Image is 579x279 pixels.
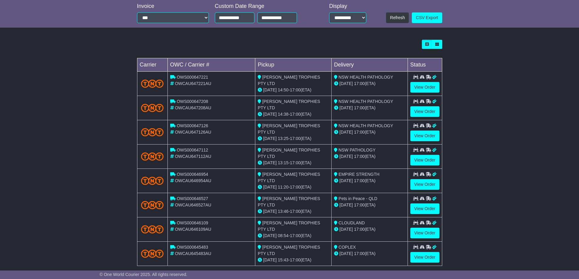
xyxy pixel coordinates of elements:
[258,87,329,93] div: - (ETA)
[258,160,329,166] div: - (ETA)
[263,112,277,117] span: [DATE]
[177,220,208,225] span: OWS000646109
[141,177,164,185] img: TNT_Domestic.png
[263,233,277,238] span: [DATE]
[141,225,164,233] img: TNT_Domestic.png
[263,136,277,141] span: [DATE]
[177,148,208,152] span: OWS000647112
[278,209,288,214] span: 13:46
[137,58,167,72] td: Carrier
[177,172,208,177] span: OWS000646954
[278,160,288,165] span: 13:15
[339,251,353,256] span: [DATE]
[258,123,320,134] span: [PERSON_NAME] TROPHIES PTY LTD
[290,87,301,92] span: 17:00
[141,152,164,161] img: TNT_Domestic.png
[177,123,208,128] span: OWS000647126
[410,82,439,93] a: View Order
[339,105,353,110] span: [DATE]
[334,105,405,111] div: (ETA)
[175,81,211,86] span: OWCAU647221AU
[177,99,208,104] span: OWS000647208
[258,111,329,117] div: - (ETA)
[177,245,208,250] span: OWS000645483
[100,272,188,277] span: © One World Courier 2025. All rights reserved.
[339,227,353,232] span: [DATE]
[334,153,405,160] div: (ETA)
[410,228,439,238] a: View Order
[339,220,365,225] span: CLOUDLAND
[410,179,439,190] a: View Order
[290,112,301,117] span: 17:00
[334,129,405,135] div: (ETA)
[177,75,208,80] span: OWS000647221
[334,178,405,184] div: (ETA)
[408,58,442,72] td: Status
[339,75,393,80] span: NSW HEALTH PATHOLOGY
[258,99,320,110] span: [PERSON_NAME] TROPHIES PTY LTD
[334,202,405,208] div: (ETA)
[263,209,277,214] span: [DATE]
[137,3,209,10] div: Invoice
[329,3,366,10] div: Display
[339,154,353,159] span: [DATE]
[339,172,380,177] span: EMPIRE STRENGTH
[354,202,365,207] span: 17:00
[258,135,329,142] div: - (ETA)
[334,250,405,257] div: (ETA)
[175,105,211,110] span: OWCAU647208AU
[354,178,365,183] span: 17:00
[278,233,288,238] span: 08:54
[141,201,164,209] img: TNT_Domestic.png
[290,209,301,214] span: 17:00
[258,172,320,183] span: [PERSON_NAME] TROPHIES PTY LTD
[258,196,320,207] span: [PERSON_NAME] TROPHIES PTY LTD
[215,3,312,10] div: Custom Date Range
[410,252,439,263] a: View Order
[263,87,277,92] span: [DATE]
[258,233,329,239] div: - (ETA)
[141,128,164,136] img: TNT_Domestic.png
[175,227,211,232] span: OWCAU646109AU
[354,130,365,134] span: 17:00
[278,185,288,189] span: 11:20
[354,227,365,232] span: 17:00
[290,136,301,141] span: 17:00
[258,220,320,232] span: [PERSON_NAME] TROPHIES PTY LTD
[290,185,301,189] span: 17:00
[141,250,164,258] img: TNT_Domestic.png
[258,257,329,263] div: - (ETA)
[334,226,405,233] div: (ETA)
[255,58,332,72] td: Pickup
[339,202,353,207] span: [DATE]
[258,245,320,256] span: [PERSON_NAME] TROPHIES PTY LTD
[339,81,353,86] span: [DATE]
[258,75,320,86] span: [PERSON_NAME] TROPHIES PTY LTD
[290,160,301,165] span: 17:00
[263,160,277,165] span: [DATE]
[141,80,164,88] img: TNT_Domestic.png
[339,196,377,201] span: Pets in Peace - QLD
[334,80,405,87] div: (ETA)
[263,257,277,262] span: [DATE]
[278,257,288,262] span: 15:43
[339,123,393,128] span: NSW HEALTH PATHOLOGY
[410,106,439,117] a: View Order
[339,130,353,134] span: [DATE]
[278,112,288,117] span: 14:38
[175,202,211,207] span: OWCAU646527AU
[175,154,211,159] span: OWCAU647112AU
[331,58,408,72] td: Delivery
[278,136,288,141] span: 13:25
[410,131,439,141] a: View Order
[386,12,409,23] button: Refresh
[339,148,376,152] span: NSW PATHOLOGY
[167,58,255,72] td: OWC / Carrier #
[141,104,164,112] img: TNT_Domestic.png
[354,105,365,110] span: 17:00
[258,184,329,190] div: - (ETA)
[410,203,439,214] a: View Order
[175,178,211,183] span: OWCAU646954AU
[278,87,288,92] span: 14:50
[354,154,365,159] span: 17:00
